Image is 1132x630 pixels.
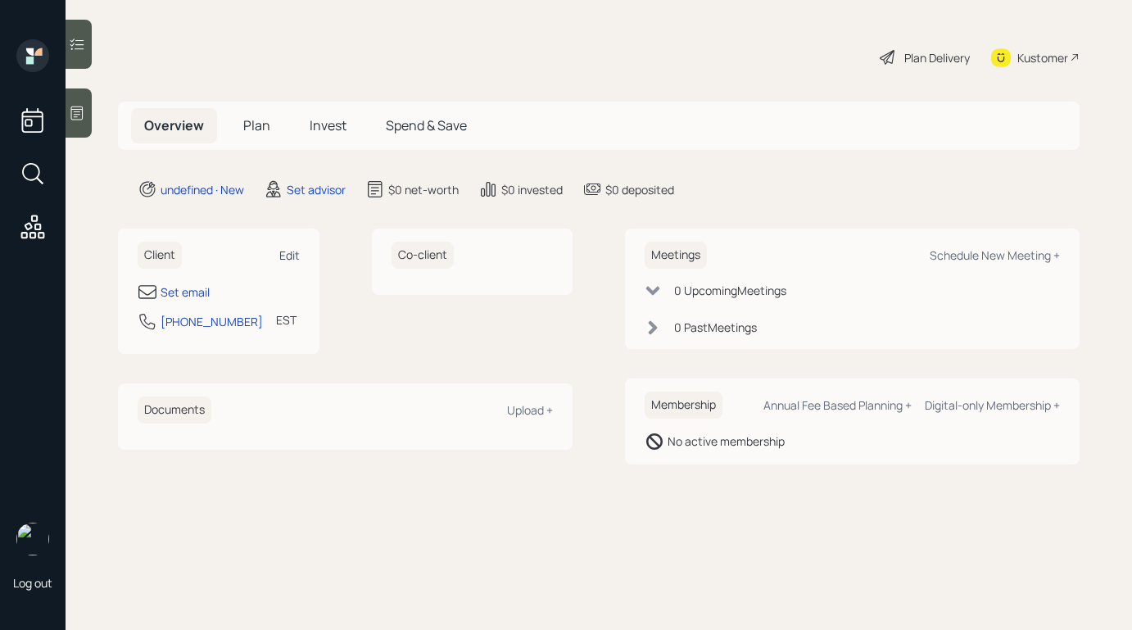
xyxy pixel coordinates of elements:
[1017,49,1068,66] div: Kustomer
[501,181,563,198] div: $0 invested
[645,242,707,269] h6: Meetings
[925,397,1060,413] div: Digital-only Membership +
[144,116,204,134] span: Overview
[138,397,211,424] h6: Documents
[310,116,346,134] span: Invest
[668,433,785,450] div: No active membership
[138,242,182,269] h6: Client
[287,181,346,198] div: Set advisor
[674,319,757,336] div: 0 Past Meeting s
[674,282,786,299] div: 0 Upcoming Meeting s
[276,311,297,329] div: EST
[279,247,300,263] div: Edit
[161,181,244,198] div: undefined · New
[161,313,263,330] div: [PHONE_NUMBER]
[392,242,454,269] h6: Co-client
[243,116,270,134] span: Plan
[16,523,49,555] img: robby-grisanti-headshot.png
[904,49,970,66] div: Plan Delivery
[763,397,912,413] div: Annual Fee Based Planning +
[386,116,467,134] span: Spend & Save
[605,181,674,198] div: $0 deposited
[930,247,1060,263] div: Schedule New Meeting +
[161,283,210,301] div: Set email
[507,402,553,418] div: Upload +
[645,392,722,419] h6: Membership
[13,575,52,591] div: Log out
[388,181,459,198] div: $0 net-worth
